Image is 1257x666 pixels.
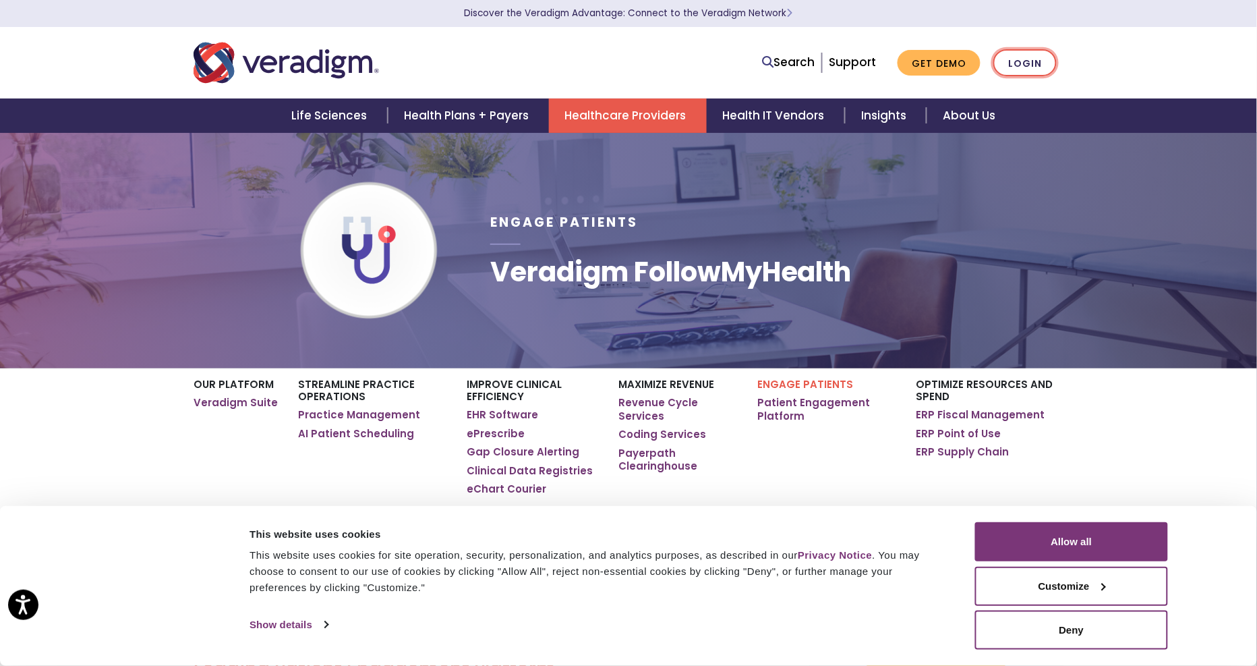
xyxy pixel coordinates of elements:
[798,549,872,561] a: Privacy Notice
[250,615,328,635] a: Show details
[467,482,546,496] a: eChart Courier
[467,427,525,441] a: ePrescribe
[250,526,945,543] div: This website uses cookies
[975,522,1168,561] button: Allow all
[757,396,896,422] a: Patient Engagement Platform
[845,99,927,133] a: Insights
[762,53,815,72] a: Search
[388,99,549,133] a: Health Plans + Payers
[250,547,945,596] div: This website uses cookies for site operation, security, personalization, and analytics purposes, ...
[916,427,1001,441] a: ERP Point of Use
[194,40,379,85] img: Veradigm logo
[619,447,737,473] a: Payerpath Clearinghouse
[916,445,1009,459] a: ERP Supply Chain
[898,50,981,76] a: Get Demo
[194,396,278,410] a: Veradigm Suite
[787,7,793,20] span: Learn More
[707,99,845,133] a: Health IT Vendors
[490,256,852,288] h1: Veradigm FollowMyHealth
[999,570,1241,650] iframe: Drift Chat Widget
[490,213,638,231] span: Engage Patients
[467,408,538,422] a: EHR Software
[465,7,793,20] a: Discover the Veradigm Advantage: Connect to the Veradigm NetworkLearn More
[975,611,1168,650] button: Deny
[916,408,1045,422] a: ERP Fiscal Management
[975,567,1168,606] button: Customize
[467,464,593,478] a: Clinical Data Registries
[549,99,707,133] a: Healthcare Providers
[829,54,876,70] a: Support
[619,396,737,422] a: Revenue Cycle Services
[298,408,420,422] a: Practice Management
[619,428,707,441] a: Coding Services
[298,427,414,441] a: AI Patient Scheduling
[467,445,579,459] a: Gap Closure Alerting
[927,99,1012,133] a: About Us
[276,99,388,133] a: Life Sciences
[993,49,1057,77] a: Login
